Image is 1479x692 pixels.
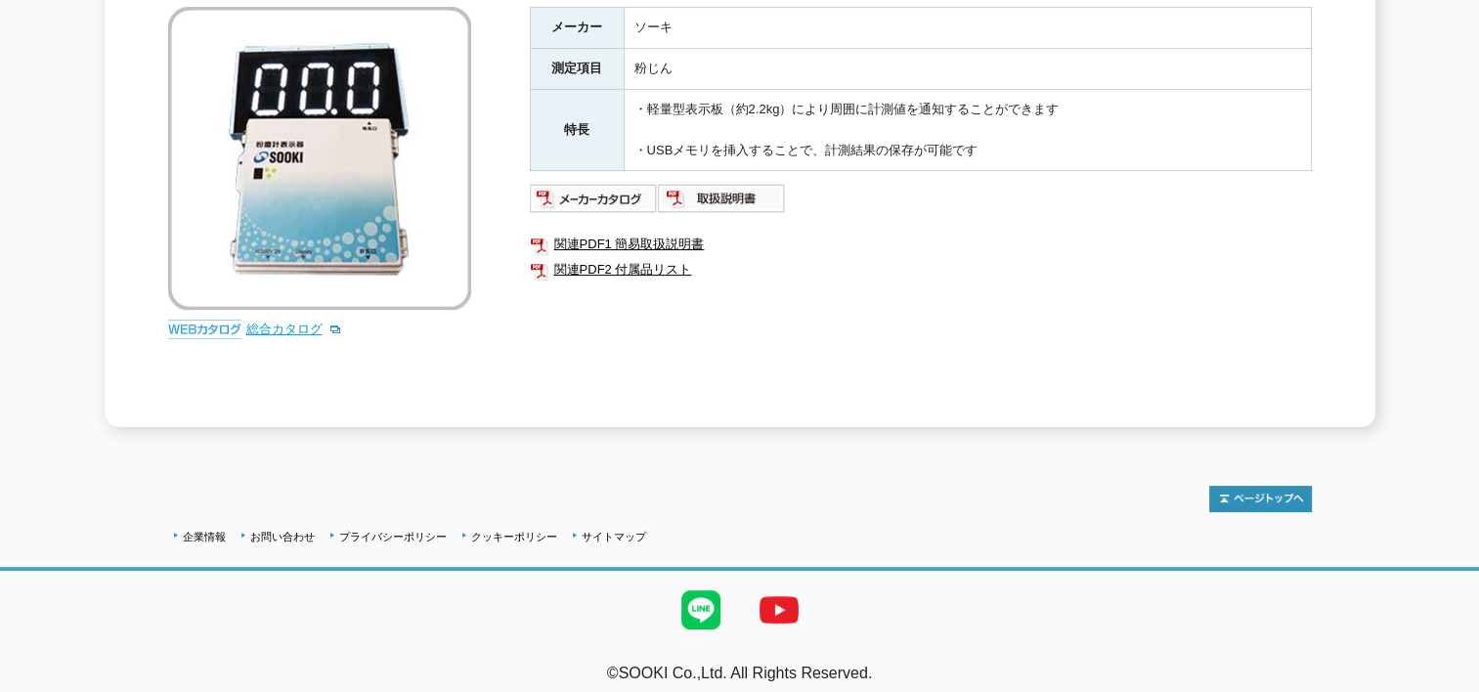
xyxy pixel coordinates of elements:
img: webカタログ [168,320,241,339]
a: 取扱説明書 [658,196,786,211]
th: 特長 [530,90,624,171]
img: 粉塵ロガーシステム ダストモニタ SOK-D100 [168,7,471,310]
a: クッキーポリシー [471,531,557,542]
td: ・軽量型表示板（約2.2kg）により周囲に計測値を通知することができます ・USBメモリを挿入することで、計測結果の保存が可能です [624,90,1311,171]
th: 測定項目 [530,49,624,90]
a: サイトマップ [582,531,646,542]
img: トップページへ [1209,486,1312,512]
img: 取扱説明書 [658,183,786,214]
td: ソーキ [624,8,1311,49]
th: メーカー [530,8,624,49]
a: プライバシーポリシー [339,531,447,542]
img: YouTube [740,571,818,649]
a: 関連PDF1 簡易取扱説明書 [530,232,1312,257]
img: LINE [662,571,740,649]
a: 企業情報 [183,531,226,542]
a: 総合カタログ [246,322,342,336]
img: メーカーカタログ [530,183,658,214]
a: メーカーカタログ [530,196,658,211]
a: お問い合わせ [250,531,315,542]
a: 関連PDF2 付属品リスト [530,257,1312,282]
td: 粉じん [624,49,1311,90]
